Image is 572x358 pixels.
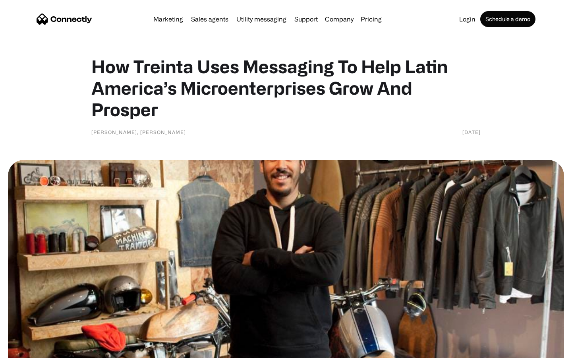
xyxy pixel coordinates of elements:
div: [PERSON_NAME], [PERSON_NAME] [91,128,186,136]
aside: Language selected: English [8,344,48,355]
ul: Language list [16,344,48,355]
a: Support [291,16,321,22]
a: Schedule a demo [480,11,535,27]
div: [DATE] [462,128,481,136]
a: Login [456,16,479,22]
a: Marketing [150,16,186,22]
a: Sales agents [188,16,232,22]
a: Utility messaging [233,16,290,22]
a: Pricing [357,16,385,22]
div: Company [325,14,354,25]
h1: How Treinta Uses Messaging To Help Latin America’s Microenterprises Grow And Prosper [91,56,481,120]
